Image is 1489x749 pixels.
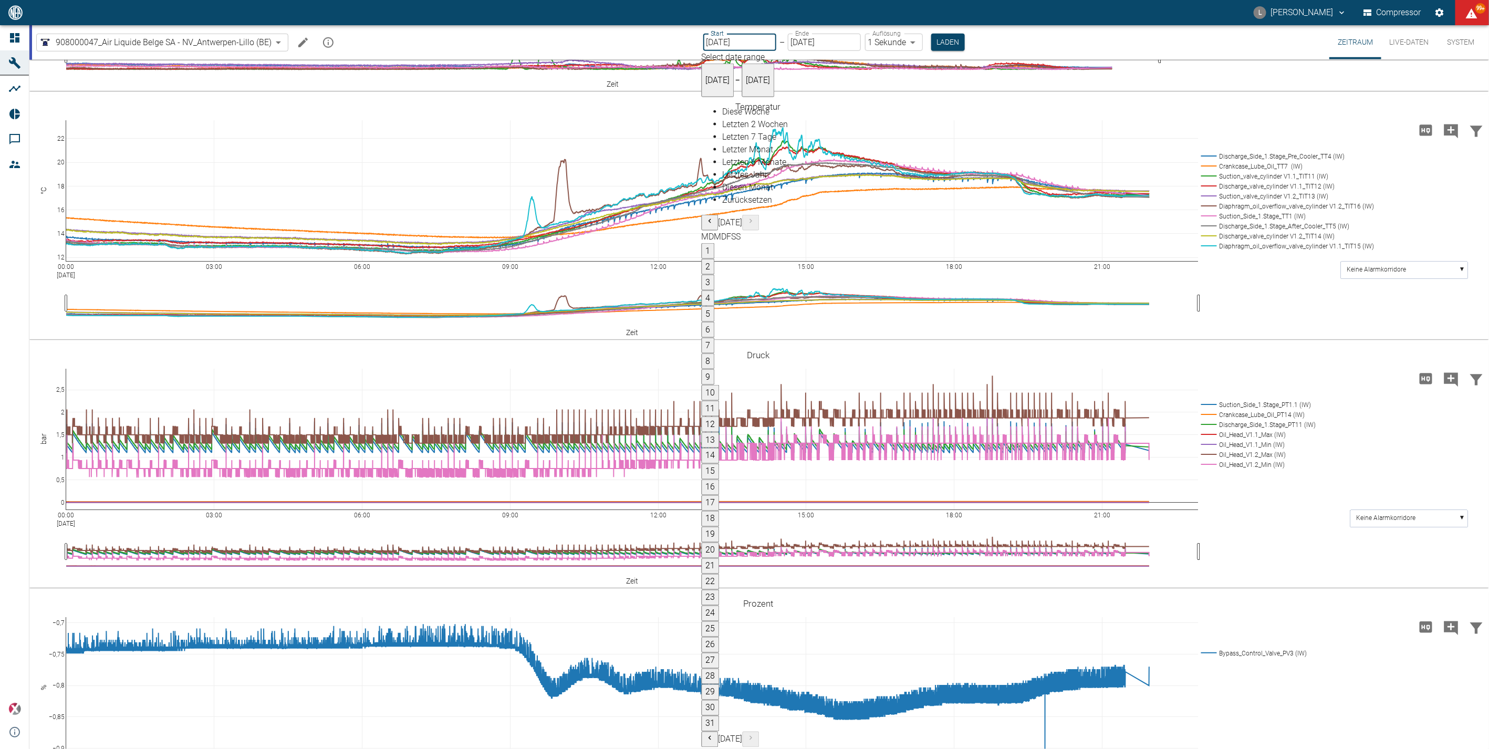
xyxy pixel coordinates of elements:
[1357,515,1416,522] text: Keine Alarmkorridore
[702,653,720,669] button: 27
[702,495,720,511] button: 17
[1413,373,1439,383] span: Hohe Auflösung
[702,574,720,590] button: 22
[1464,613,1489,641] button: Daten filtern
[702,338,715,353] button: 7
[702,621,720,637] button: 25
[723,181,788,194] div: Diesen Monat
[702,700,720,716] button: 30
[702,401,720,417] button: 11
[1439,365,1464,392] button: Kommentar hinzufügen
[702,322,715,338] button: 6
[1464,117,1489,144] button: Daten filtern
[743,732,759,747] button: Next month
[1381,25,1438,59] button: Live-Daten
[722,232,727,242] span: Donnerstag
[723,106,788,118] div: Diese Woche
[1361,3,1424,22] button: Compressor
[723,195,773,205] span: Zurücksetzen
[702,448,720,464] button: 14
[1430,3,1449,22] button: Einstellungen
[788,34,861,51] input: DD.MM.YYYY
[742,64,775,97] button: [DATE]
[702,543,720,558] button: 20
[1438,25,1485,59] button: System
[1254,6,1266,19] div: L
[702,385,720,401] button: 10
[711,29,724,38] label: Start
[1464,365,1489,392] button: Daten filtern
[734,75,742,86] h5: –
[702,64,734,97] button: [DATE]
[702,527,720,543] button: 19
[865,34,923,51] div: 1 Sekunde
[702,464,720,480] button: 15
[702,558,720,574] button: 21
[1252,3,1348,22] button: luca.corigliano@neuman-esser.com
[702,290,715,306] button: 4
[702,684,720,700] button: 29
[702,669,720,684] button: 28
[702,259,715,275] button: 2
[702,369,715,385] button: 9
[723,170,768,180] span: Letztes Jahr
[723,156,788,169] div: Letzten 6 Monate
[1413,621,1439,631] span: Hohe Auflösung
[723,169,788,181] div: Letztes Jahr
[702,232,709,242] span: Montag
[1329,25,1381,59] button: Zeitraum
[702,215,719,231] button: Previous month
[719,217,743,227] span: [DATE]
[8,703,21,715] img: Xplore Logo
[702,637,720,653] button: 26
[723,157,787,167] span: Letzten 6 Monate
[872,29,901,38] label: Auflösung
[702,306,715,322] button: 5
[723,132,777,142] span: Letzten 7 Tage
[702,716,720,732] button: 31
[743,215,759,231] button: Next month
[723,194,788,206] div: Zurücksetzen
[1439,117,1464,144] button: Kommentar hinzufügen
[56,36,272,48] span: 908000047_Air Liquide Belge SA - NV_Antwerpen-Lillo (BE)
[702,243,715,259] button: 1
[706,75,730,85] span: [DATE]
[702,606,720,621] button: 24
[318,32,339,53] button: mission info
[39,36,272,49] a: 908000047_Air Liquide Belge SA - NV_Antwerpen-Lillo (BE)
[723,143,788,156] div: Letzter Monat
[736,232,741,242] span: Sonntag
[1439,613,1464,641] button: Kommentar hinzufügen
[709,232,714,242] span: Dienstag
[931,34,965,51] button: Laden
[702,511,720,527] button: 18
[714,232,722,242] span: Mittwoch
[293,32,314,53] button: Machine bearbeiten
[719,734,743,744] span: [DATE]
[727,232,732,242] span: Freitag
[702,275,715,290] button: 3
[723,107,770,117] span: Diese Woche
[702,432,720,448] button: 13
[746,75,770,85] span: [DATE]
[702,52,765,62] span: Select date range
[723,119,788,129] span: Letzten 2 Wochen
[732,232,736,242] span: Samstag
[702,590,720,606] button: 23
[795,29,809,38] label: Ende
[1475,3,1486,14] span: 99+
[723,182,774,192] span: Diesen Monat
[1413,124,1439,134] span: Hohe Auflösung
[723,144,774,154] span: Letzter Monat
[7,5,24,19] img: logo
[702,480,720,495] button: 16
[1347,266,1407,274] text: Keine Alarmkorridore
[703,34,776,51] input: DD.MM.YYYY
[723,118,788,131] div: Letzten 2 Wochen
[723,131,788,143] div: Letzten 7 Tage
[779,36,785,48] p: –
[702,732,719,747] button: Previous month
[702,417,720,432] button: 12
[702,353,715,369] button: 8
